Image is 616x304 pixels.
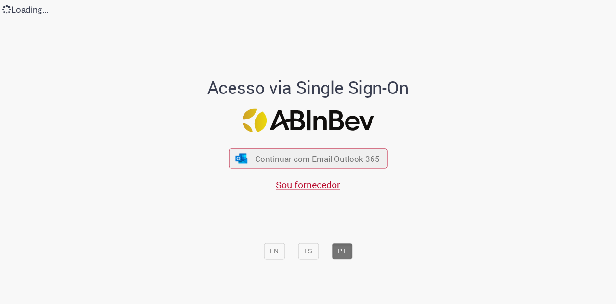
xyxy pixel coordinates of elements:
a: Sou fornecedor [276,179,340,192]
button: ES [298,243,319,259]
span: Continuar com Email Outlook 365 [255,153,380,164]
button: EN [264,243,285,259]
img: Logo ABInBev [242,109,374,132]
button: PT [332,243,352,259]
img: ícone Azure/Microsoft 360 [235,153,248,163]
button: ícone Azure/Microsoft 360 Continuar com Email Outlook 365 [229,148,387,168]
h1: Acesso via Single Sign-On [175,78,442,97]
